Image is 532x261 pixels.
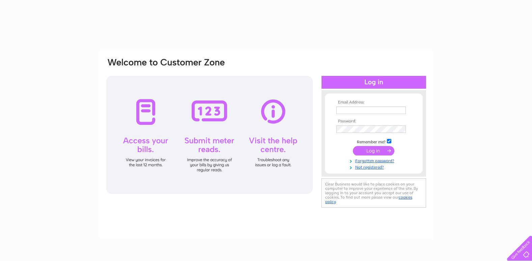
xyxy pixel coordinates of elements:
input: Submit [353,146,394,155]
div: Clear Business would like to place cookies on your computer to improve your experience of the sit... [321,178,426,208]
a: Not registered? [336,164,413,170]
th: Password: [335,119,413,124]
a: Forgotten password? [336,157,413,164]
th: Email Address: [335,100,413,105]
td: Remember me? [335,138,413,145]
a: cookies policy [325,195,412,204]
